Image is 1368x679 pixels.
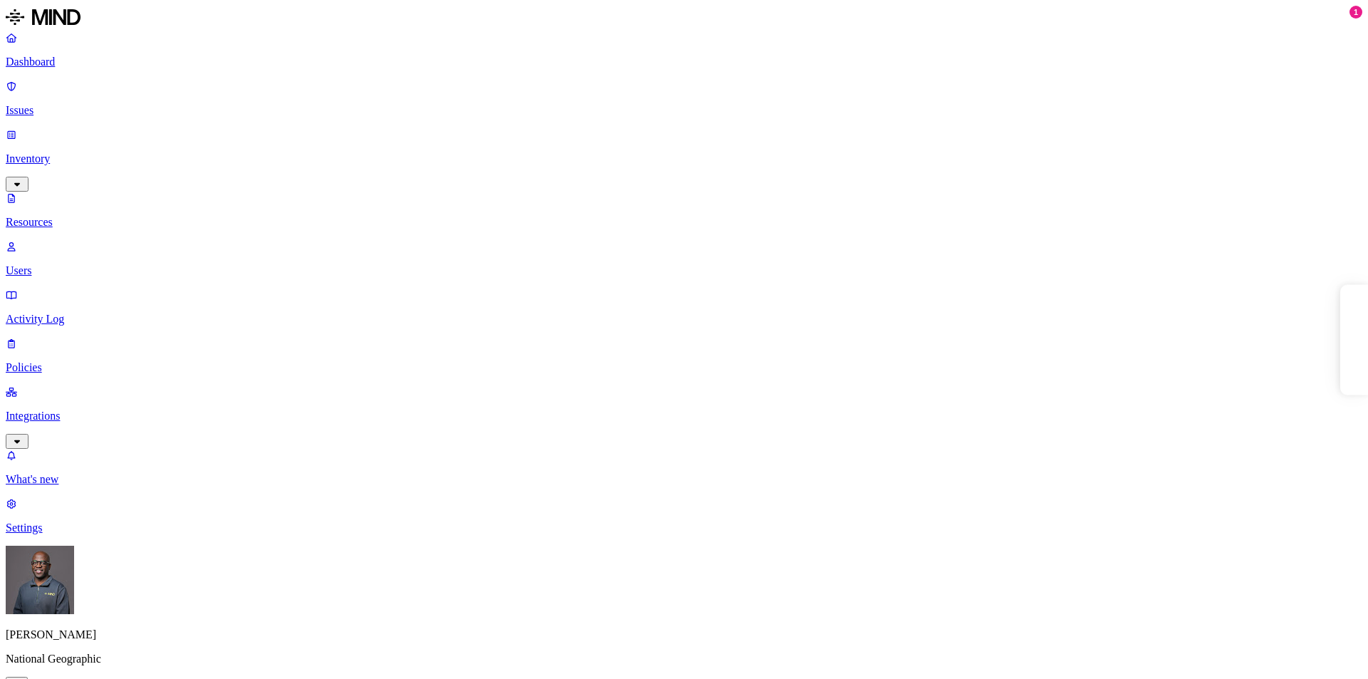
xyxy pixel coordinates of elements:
img: MIND [6,6,81,28]
a: MIND [6,6,1362,31]
p: Issues [6,104,1362,117]
p: Users [6,264,1362,277]
a: Settings [6,497,1362,534]
a: Inventory [6,128,1362,190]
a: Activity Log [6,289,1362,326]
p: Integrations [6,410,1362,423]
p: Inventory [6,152,1362,165]
p: Policies [6,361,1362,374]
p: Resources [6,216,1362,229]
p: Settings [6,522,1362,534]
img: Gregory Thomas [6,546,74,614]
p: Activity Log [6,313,1362,326]
p: National Geographic [6,653,1362,665]
a: Issues [6,80,1362,117]
p: What's new [6,473,1362,486]
a: Resources [6,192,1362,229]
a: What's new [6,449,1362,486]
a: Users [6,240,1362,277]
a: Policies [6,337,1362,374]
a: Integrations [6,385,1362,447]
div: 1 [1349,6,1362,19]
a: Dashboard [6,31,1362,68]
p: Dashboard [6,56,1362,68]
